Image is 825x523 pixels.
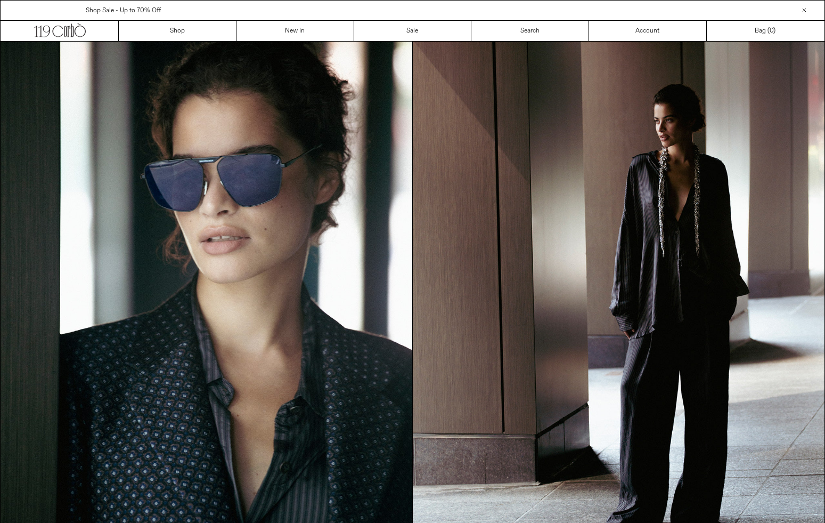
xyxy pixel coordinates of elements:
[707,21,824,41] a: Bag ()
[589,21,707,41] a: Account
[770,27,773,35] span: 0
[354,21,472,41] a: Sale
[119,21,236,41] a: Shop
[770,26,775,36] span: )
[471,21,589,41] a: Search
[86,6,161,15] a: Shop Sale - Up to 70% Off
[236,21,354,41] a: New In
